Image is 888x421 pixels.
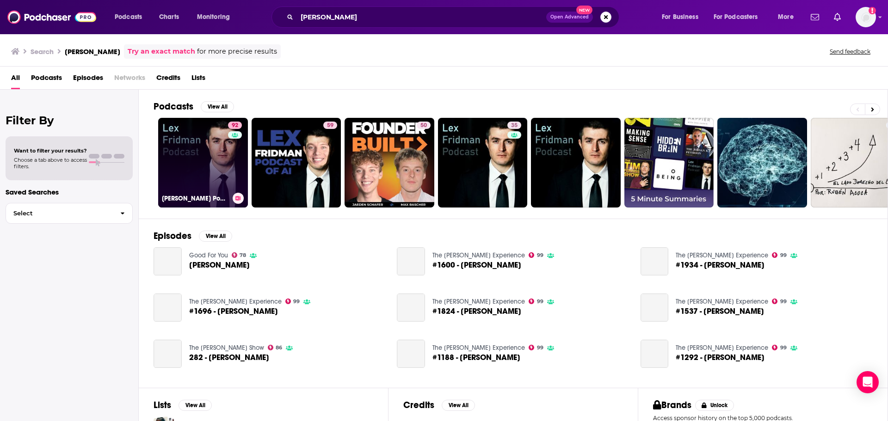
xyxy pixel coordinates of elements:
a: #1292 - Lex Fridman [641,340,669,368]
button: open menu [708,10,771,24]
a: #1824 - Lex Fridman [397,293,425,322]
a: 78 [232,252,247,258]
a: #1537 - Lex Fridman [676,307,764,315]
span: Charts [159,11,179,24]
span: #1934 - [PERSON_NAME] [676,261,765,269]
a: 99 [772,252,787,258]
span: For Podcasters [714,11,758,24]
div: Search podcasts, credits, & more... [280,6,628,28]
span: #1600 - [PERSON_NAME] [432,261,521,269]
a: The Joe Rogan Experience [189,298,282,305]
span: New [576,6,593,14]
h2: Lists [154,399,171,411]
span: #1537 - [PERSON_NAME] [676,307,764,315]
button: View All [199,231,232,242]
a: Show notifications dropdown [807,9,823,25]
a: All [11,70,20,89]
a: #1824 - Lex Fridman [432,307,521,315]
a: 50 [417,122,431,129]
a: The Joe Rogan Experience [676,298,768,305]
span: 99 [537,253,543,257]
button: Unlock [695,400,734,411]
span: For Business [662,11,698,24]
span: 59 [327,121,333,130]
span: 99 [537,299,543,304]
a: #1292 - Lex Fridman [676,354,765,361]
span: Open Advanced [550,15,589,19]
a: #1696 - Lex Fridman [154,293,182,322]
a: CreditsView All [403,399,475,411]
a: 86 [268,345,283,350]
h3: [PERSON_NAME] [65,47,120,56]
a: Charts [153,10,185,24]
a: 99 [529,345,543,350]
button: open menu [655,10,710,24]
span: 99 [780,346,787,350]
button: Show profile menu [856,7,876,27]
a: 92[PERSON_NAME] Podcast [158,118,248,207]
span: 35 [511,121,518,130]
span: Networks [114,70,145,89]
button: View All [179,400,212,411]
a: The Joe Rogan Experience [676,344,768,352]
a: 99 [529,252,543,258]
a: Episodes [73,70,103,89]
h2: Filter By [6,114,133,127]
span: More [778,11,794,24]
a: Lex Fridman [189,261,250,269]
a: #1600 - Lex Fridman [432,261,521,269]
a: 59 [323,122,337,129]
span: 92 [232,121,238,130]
span: #1292 - [PERSON_NAME] [676,354,765,361]
a: #1537 - Lex Fridman [641,293,669,322]
button: View All [201,101,234,112]
svg: Add a profile image [869,7,876,14]
span: 78 [240,253,246,257]
h2: Brands [653,399,691,411]
span: Logged in as megcassidy [856,7,876,27]
span: Choose a tab above to access filters. [14,157,87,170]
a: #1934 - Lex Fridman [641,247,669,275]
span: 50 [420,121,427,130]
a: 282 - Lex Fridman [154,340,182,368]
a: 35 [438,118,528,207]
a: 59 [252,118,341,207]
a: 35 [507,122,521,129]
button: Send feedback [827,48,873,55]
h2: Episodes [154,230,191,242]
button: open menu [108,10,154,24]
a: Podcasts [31,70,62,89]
span: #1696 - [PERSON_NAME] [189,307,278,315]
a: #1188 - Lex Fridman [397,340,425,368]
a: Credits [156,70,180,89]
a: #1600 - Lex Fridman [397,247,425,275]
span: Monitoring [197,11,230,24]
button: open menu [191,10,242,24]
span: 99 [293,299,300,304]
h2: Podcasts [154,101,193,112]
span: #1824 - [PERSON_NAME] [432,307,521,315]
a: ListsView All [154,399,212,411]
span: Want to filter your results? [14,147,87,154]
span: 99 [780,253,787,257]
span: Podcasts [115,11,142,24]
img: Podchaser - Follow, Share and Rate Podcasts [7,8,96,26]
span: 99 [537,346,543,350]
span: for more precise results [197,46,277,57]
div: Open Intercom Messenger [857,371,879,393]
img: User Profile [856,7,876,27]
a: Good For You [189,251,228,259]
p: Saved Searches [6,188,133,196]
a: PodcastsView All [154,101,234,112]
input: Search podcasts, credits, & more... [297,10,546,24]
a: 99 [772,345,787,350]
a: Show notifications dropdown [830,9,845,25]
a: Lists [191,70,205,89]
span: 99 [780,299,787,304]
span: #1188 - [PERSON_NAME] [432,354,520,361]
a: The Tim Dillon Show [189,344,264,352]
